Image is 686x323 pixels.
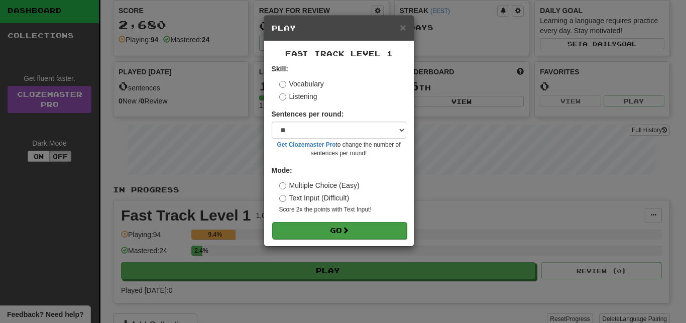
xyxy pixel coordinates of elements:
a: Get Clozemaster Pro [277,141,336,148]
small: Score 2x the points with Text Input ! [279,205,406,214]
small: to change the number of sentences per round! [272,141,406,158]
span: Fast Track Level 1 [285,49,393,58]
label: Listening [279,91,317,101]
strong: Skill: [272,65,288,73]
label: Text Input (Difficult) [279,193,350,203]
input: Vocabulary [279,81,286,88]
span: × [400,22,406,33]
button: Go [272,222,407,239]
button: Close [400,22,406,33]
strong: Mode: [272,166,292,174]
label: Sentences per round: [272,109,344,119]
h5: Play [272,23,406,33]
input: Text Input (Difficult) [279,195,286,202]
label: Multiple Choice (Easy) [279,180,360,190]
input: Multiple Choice (Easy) [279,182,286,189]
label: Vocabulary [279,79,324,89]
input: Listening [279,93,286,100]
